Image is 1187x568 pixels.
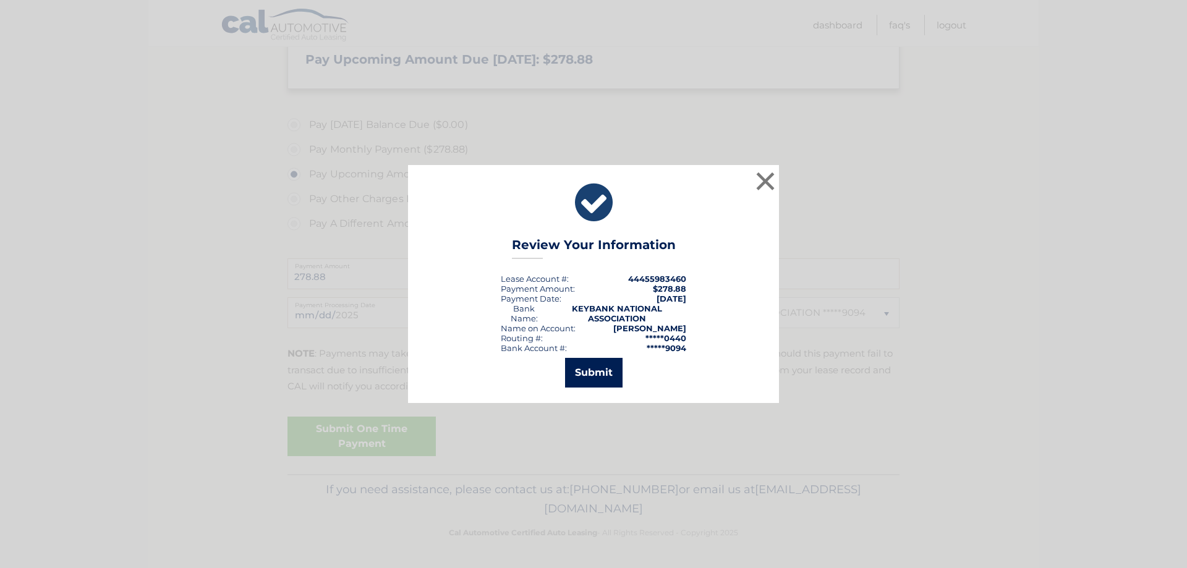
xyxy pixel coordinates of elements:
[628,274,686,284] strong: 44455983460
[501,333,543,343] div: Routing #:
[613,323,686,333] strong: [PERSON_NAME]
[501,274,569,284] div: Lease Account #:
[653,284,686,294] span: $278.88
[501,303,547,323] div: Bank Name:
[501,323,576,333] div: Name on Account:
[657,294,686,303] span: [DATE]
[501,294,561,303] div: :
[572,303,662,323] strong: KEYBANK NATIONAL ASSOCIATION
[512,237,676,259] h3: Review Your Information
[565,358,623,388] button: Submit
[753,169,778,193] button: ×
[501,284,575,294] div: Payment Amount:
[501,294,559,303] span: Payment Date
[501,343,567,353] div: Bank Account #:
